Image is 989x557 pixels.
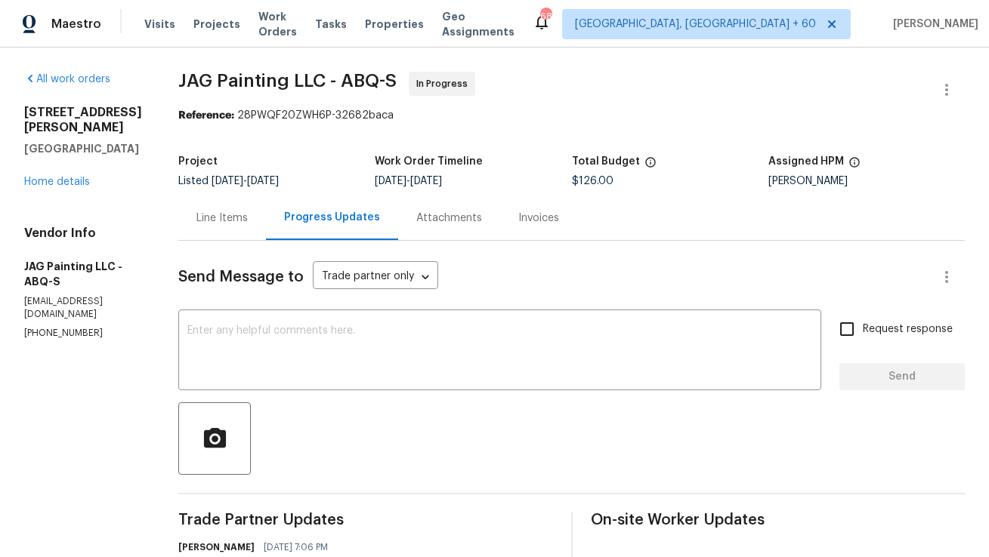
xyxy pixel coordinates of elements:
[375,176,442,186] span: -
[644,156,657,176] span: The total cost of line items that have been proposed by Opendoor. This sum includes line items th...
[193,17,240,32] span: Projects
[313,265,438,290] div: Trade partner only
[591,512,966,528] span: On-site Worker Updates
[887,17,978,32] span: [PERSON_NAME]
[375,156,483,167] h5: Work Order Timeline
[768,176,965,186] div: [PERSON_NAME]
[196,211,248,226] div: Line Items
[284,210,380,225] div: Progress Updates
[24,177,90,187] a: Home details
[178,176,279,186] span: Listed
[540,9,551,24] div: 686
[24,259,142,289] h5: JAG Painting LLC - ABQ-S
[24,327,142,340] p: [PHONE_NUMBER]
[848,156,861,176] span: The hpm assigned to this work order.
[442,9,515,39] span: Geo Assignments
[24,141,142,156] h5: [GEOGRAPHIC_DATA]
[247,176,279,186] span: [DATE]
[178,540,255,555] h6: [PERSON_NAME]
[416,211,482,226] div: Attachments
[315,19,347,29] span: Tasks
[212,176,279,186] span: -
[410,176,442,186] span: [DATE]
[575,17,816,32] span: [GEOGRAPHIC_DATA], [GEOGRAPHIC_DATA] + 60
[375,176,406,186] span: [DATE]
[144,17,175,32] span: Visits
[416,76,474,91] span: In Progress
[863,322,953,337] span: Request response
[365,17,424,32] span: Properties
[24,74,110,85] a: All work orders
[178,72,397,90] span: JAG Painting LLC - ABQ-S
[178,110,234,121] b: Reference:
[24,226,142,241] h4: Vendor Info
[178,108,965,123] div: 28PWQF20ZWH6P-32682baca
[258,9,297,39] span: Work Orders
[264,540,328,555] span: [DATE] 7:06 PM
[768,156,844,167] h5: Assigned HPM
[572,156,640,167] h5: Total Budget
[518,211,559,226] div: Invoices
[24,295,142,321] p: [EMAIL_ADDRESS][DOMAIN_NAME]
[178,156,218,167] h5: Project
[572,176,613,186] span: $126.00
[178,512,553,528] span: Trade Partner Updates
[178,269,304,285] span: Send Message to
[51,17,101,32] span: Maestro
[24,105,142,135] h2: [STREET_ADDRESS][PERSON_NAME]
[212,176,243,186] span: [DATE]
